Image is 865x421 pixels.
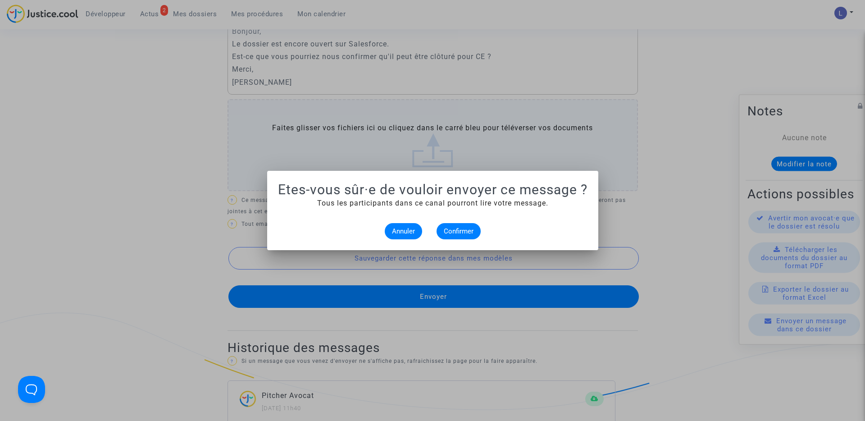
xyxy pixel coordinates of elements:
[278,182,587,198] h1: Etes-vous sûr·e de vouloir envoyer ce message ?
[385,223,422,239] button: Annuler
[437,223,481,239] button: Confirmer
[392,227,415,235] span: Annuler
[444,227,473,235] span: Confirmer
[18,376,45,403] iframe: Help Scout Beacon - Open
[317,199,548,207] span: Tous les participants dans ce canal pourront lire votre message.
